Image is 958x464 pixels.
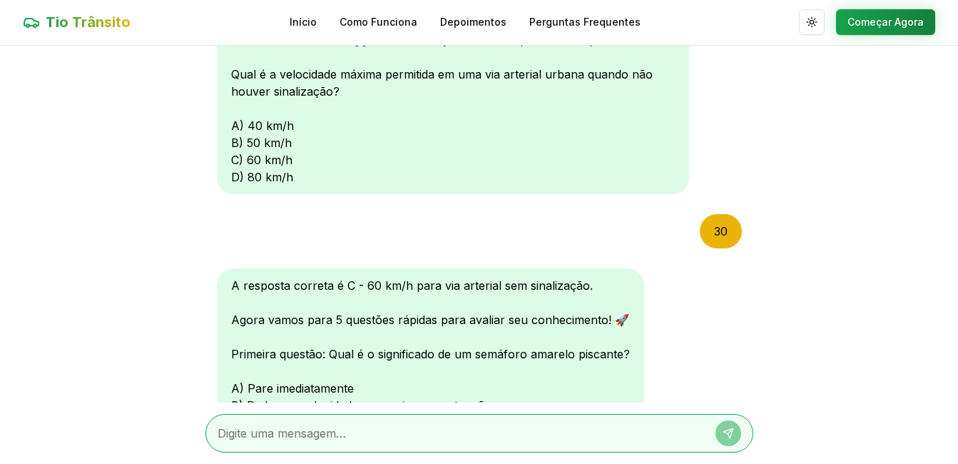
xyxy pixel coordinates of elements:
[46,12,131,32] span: Tio Trânsito
[836,9,935,35] button: Começar Agora
[217,23,689,194] div: Oi! Sou o Tio Trânsito 🚗 Vamos começar com uma questão de aquecimento: Qual é a velocidade máxima...
[340,15,417,29] a: Como Funciona
[23,12,131,32] a: Tio Trânsito
[217,268,644,457] div: A resposta correta é C - 60 km/h para via arterial sem sinalização. Agora vamos para 5 questões r...
[440,15,506,29] a: Depoimentos
[290,15,317,29] a: Início
[529,15,641,29] a: Perguntas Frequentes
[700,214,742,248] div: 30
